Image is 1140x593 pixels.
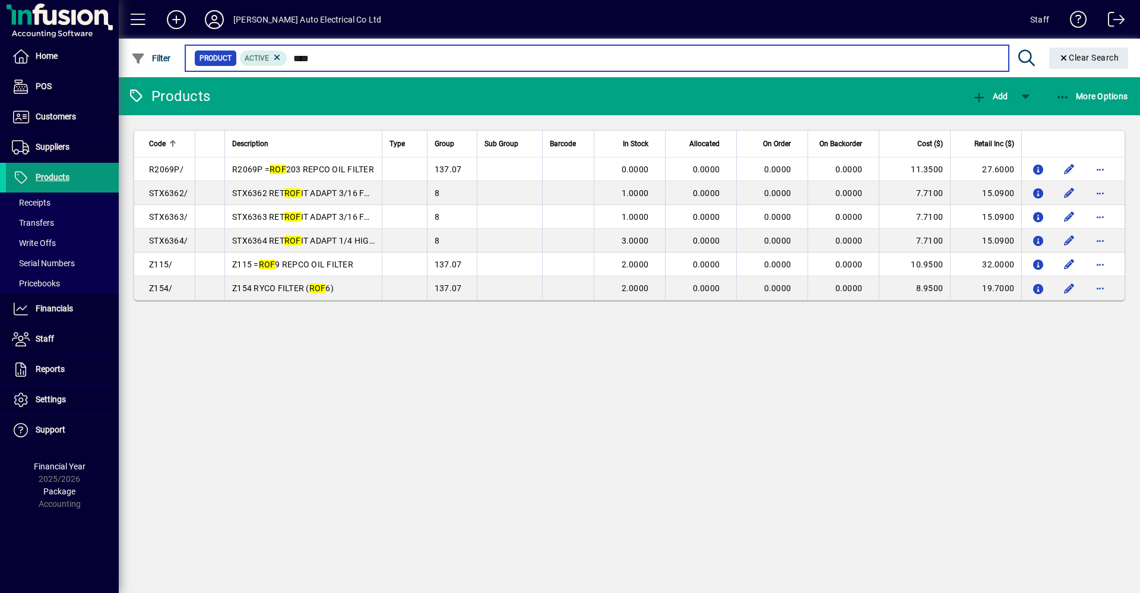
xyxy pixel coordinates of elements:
td: 7.7100 [879,181,950,205]
span: 0.0000 [693,212,720,222]
span: 0.0000 [835,260,863,269]
button: More Options [1053,86,1131,107]
td: 7.7100 [879,229,950,253]
button: Add [157,9,195,30]
span: 3.0000 [622,236,649,245]
a: Serial Numbers [6,253,119,273]
span: Serial Numbers [12,258,75,268]
button: Profile [195,9,233,30]
span: 1.0000 [622,188,649,198]
a: Receipts [6,193,119,213]
a: Home [6,42,119,71]
span: POS [36,81,52,91]
span: More Options [1056,92,1128,101]
div: Group [435,137,470,150]
td: 19.7000 [950,276,1021,300]
span: Z154 RYCO FILTER ( 6) [232,283,334,293]
span: Settings [36,395,66,404]
mat-chip: Activation Status: Active [240,51,287,66]
button: More options [1091,160,1110,179]
a: Support [6,415,119,445]
button: Edit [1060,279,1079,298]
a: Customers [6,102,119,132]
td: 7.7100 [879,205,950,229]
span: Clear Search [1059,53,1119,62]
span: In Stock [623,137,648,150]
span: Type [389,137,405,150]
span: STX6363 RET IT ADAPT 3/16 FORD [232,212,381,222]
div: In Stock [601,137,659,150]
span: 0.0000 [693,165,720,174]
td: 32.0000 [950,253,1021,276]
span: STX6363/ [149,212,188,222]
div: Barcode [550,137,587,150]
span: R2069P = 203 REPCO OIL FILTER [232,165,374,174]
em: ROF [284,188,301,198]
em: ROF [284,236,301,245]
div: Code [149,137,188,150]
span: 0.0000 [764,165,791,174]
div: [PERSON_NAME] Auto Electrical Co Ltd [233,10,381,29]
em: ROF [270,165,286,174]
span: 0.0000 [835,283,863,293]
span: 2.0000 [622,283,649,293]
button: Edit [1060,207,1079,226]
span: 8 [435,188,439,198]
span: Package [43,487,75,496]
a: Logout [1099,2,1125,41]
span: STX6362 RET IT ADAPT 3/16 FORD [232,188,381,198]
a: Transfers [6,213,119,233]
span: 0.0000 [764,260,791,269]
span: 137.07 [435,165,462,174]
span: Support [36,425,65,434]
td: 27.6000 [950,157,1021,181]
span: STX6364 RET IT ADAPT 1/4 HIGH [232,236,375,245]
a: Staff [6,324,119,354]
span: Active [245,54,269,62]
span: Receipts [12,198,50,207]
span: 0.0000 [835,212,863,222]
span: Z115 = 9 REPCO OIL FILTER [232,260,353,269]
button: More options [1091,207,1110,226]
a: Knowledge Base [1061,2,1087,41]
span: 2.0000 [622,260,649,269]
span: Financial Year [34,462,85,471]
td: 11.3500 [879,157,950,181]
span: Sub Group [484,137,518,150]
span: 0.0000 [693,236,720,245]
span: R2069P/ [149,165,183,174]
span: Home [36,51,58,61]
a: Financials [6,294,119,324]
button: Edit [1060,160,1079,179]
div: On Order [744,137,802,150]
td: 8.9500 [879,276,950,300]
span: 0.0000 [835,188,863,198]
span: 8 [435,212,439,222]
div: Staff [1030,10,1049,29]
div: Allocated [673,137,730,150]
div: On Backorder [815,137,873,150]
button: Edit [1060,184,1079,203]
em: ROF [284,212,301,222]
span: Customers [36,112,76,121]
span: Financials [36,304,73,313]
div: Description [232,137,375,150]
td: 15.0900 [950,181,1021,205]
button: More options [1091,255,1110,274]
div: Products [128,87,210,106]
span: 0.0000 [764,188,791,198]
button: Edit [1060,231,1079,250]
span: On Backorder [819,137,862,150]
button: Filter [128,48,174,69]
button: Clear [1049,48,1129,69]
em: ROF [259,260,275,269]
span: Transfers [12,218,54,228]
span: Write Offs [12,238,56,248]
span: Group [435,137,454,150]
span: 0.0000 [693,283,720,293]
span: 0.0000 [835,165,863,174]
span: Allocated [689,137,720,150]
span: Description [232,137,268,150]
div: Sub Group [484,137,535,150]
span: STX6362/ [149,188,188,198]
